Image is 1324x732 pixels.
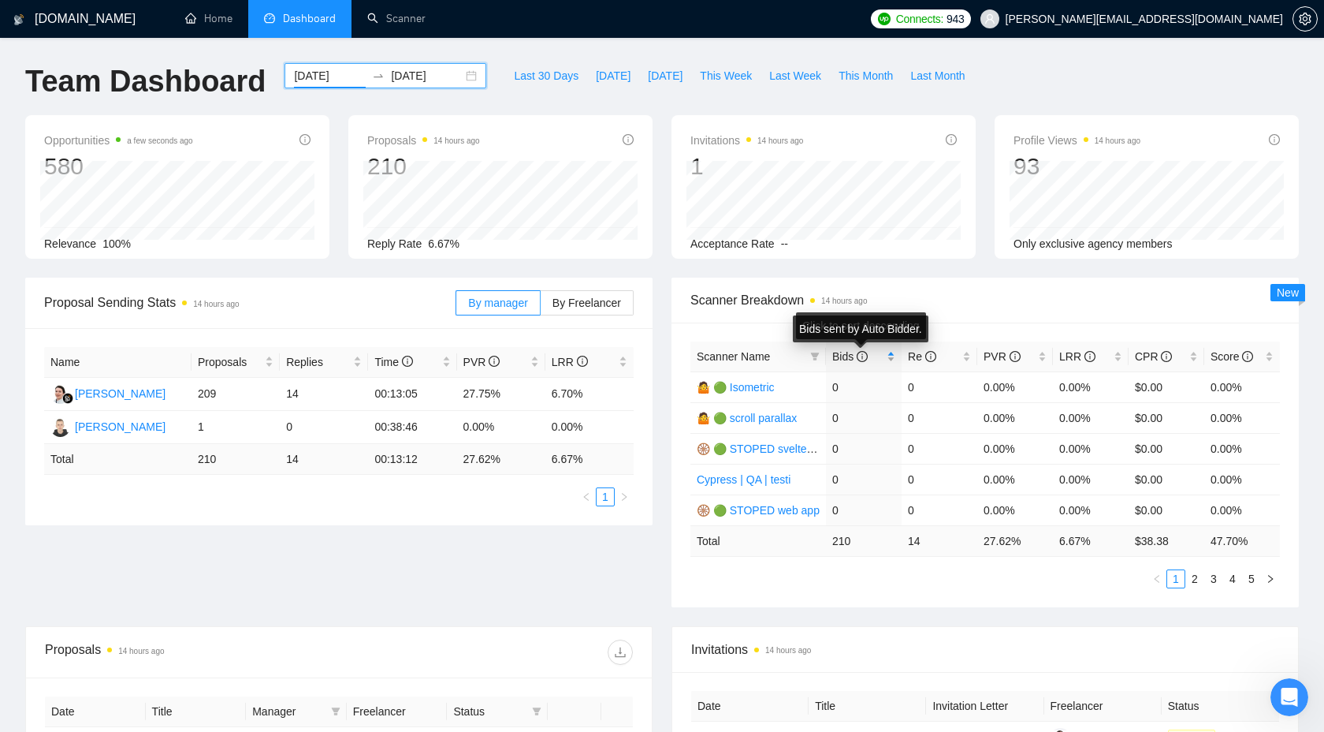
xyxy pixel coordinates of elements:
[62,393,73,404] img: gigradar-bm.png
[50,417,70,437] img: AM
[690,290,1280,310] span: Scanner Breakdown
[1053,525,1129,556] td: 6.67 %
[691,640,1279,659] span: Invitations
[283,12,336,25] span: Dashboard
[433,136,479,145] time: 14 hours ago
[118,647,164,655] time: 14 hours ago
[857,351,868,362] span: info-circle
[977,402,1053,433] td: 0.00%
[596,67,630,84] span: [DATE]
[1292,13,1318,25] a: setting
[1204,495,1280,525] td: 0.00%
[45,640,339,665] div: Proposals
[1211,350,1253,363] span: Score
[977,525,1053,556] td: 27.62 %
[826,402,902,433] td: 0
[757,136,803,145] time: 14 hours ago
[1013,151,1140,181] div: 93
[44,293,456,312] span: Proposal Sending Stats
[1266,574,1275,584] span: right
[368,411,456,444] td: 00:38:46
[368,378,456,411] td: 00:13:05
[697,381,775,394] a: 🤷 🟢 Isometric
[1129,525,1204,556] td: $ 38.38
[44,237,96,250] span: Relevance
[1147,570,1166,588] li: Previous Page
[826,372,902,402] td: 0
[596,487,615,506] li: 1
[192,411,280,444] td: 1
[1129,495,1204,525] td: $0.00
[428,237,459,250] span: 6.67%
[25,63,266,100] h1: Team Dashboard
[545,411,634,444] td: 0.00%
[463,356,500,368] span: PVR
[832,350,868,363] span: Bids
[1186,570,1203,588] a: 2
[372,69,385,82] span: swap-right
[615,487,634,506] button: right
[1161,351,1172,362] span: info-circle
[514,67,578,84] span: Last 30 Days
[796,312,926,339] div: Click to sort descending
[648,67,682,84] span: [DATE]
[1185,570,1204,588] li: 2
[44,347,192,378] th: Name
[925,351,936,362] span: info-circle
[374,356,412,368] span: Time
[769,67,821,84] span: Last Week
[902,402,977,433] td: 0
[582,492,591,502] span: left
[192,444,280,475] td: 210
[545,378,634,411] td: 6.70%
[146,697,247,727] th: Title
[13,7,24,32] img: logo
[691,63,761,88] button: This Week
[639,63,691,88] button: [DATE]
[830,63,902,88] button: This Month
[368,444,456,475] td: 00:13:12
[50,387,165,399] a: MK[PERSON_NAME]
[402,356,413,367] span: info-circle
[294,67,366,84] input: Start date
[1204,464,1280,495] td: 0.00%
[908,350,936,363] span: Re
[367,237,422,250] span: Reply Rate
[1204,525,1280,556] td: 47.70 %
[280,411,368,444] td: 0
[1084,351,1095,362] span: info-circle
[1147,570,1166,588] button: left
[597,488,614,506] a: 1
[367,131,480,150] span: Proposals
[1152,574,1162,584] span: left
[185,12,232,25] a: homeHome
[1224,570,1241,588] a: 4
[984,350,1021,363] span: PVR
[453,703,526,720] span: Status
[1053,372,1129,402] td: 0.00%
[902,63,973,88] button: Last Month
[761,63,830,88] button: Last Week
[75,385,165,402] div: [PERSON_NAME]
[505,63,587,88] button: Last 30 Days
[1162,691,1279,722] th: Status
[532,707,541,716] span: filter
[878,13,891,25] img: upwork-logo.png
[246,697,347,727] th: Manager
[1270,678,1308,716] iframe: Intercom live chat
[489,356,500,367] span: info-circle
[1204,402,1280,433] td: 0.00%
[1059,350,1095,363] span: LRR
[1223,570,1242,588] li: 4
[1242,570,1261,588] li: 5
[1261,570,1280,588] li: Next Page
[50,420,165,432] a: AM[PERSON_NAME]
[608,646,632,659] span: download
[826,464,902,495] td: 0
[1269,134,1280,145] span: info-circle
[1129,433,1204,464] td: $0.00
[1053,433,1129,464] td: 0.00%
[977,372,1053,402] td: 0.00%
[75,418,165,435] div: [PERSON_NAME]
[1053,402,1129,433] td: 0.00%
